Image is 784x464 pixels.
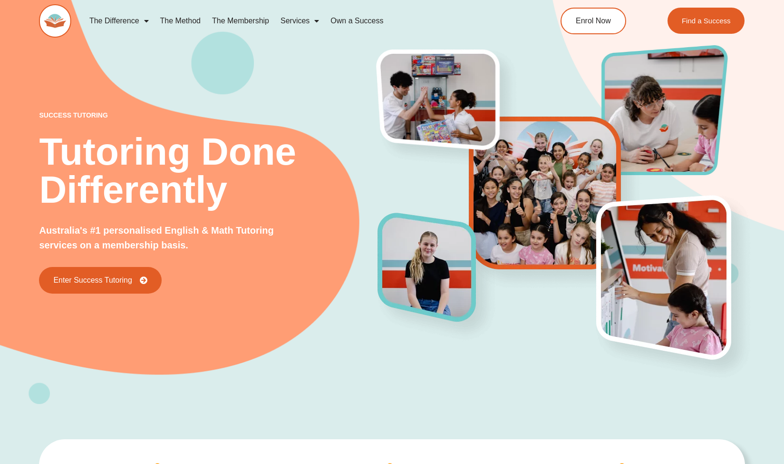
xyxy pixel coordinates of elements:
[561,8,626,34] a: Enrol Now
[682,17,731,24] span: Find a Success
[155,10,206,32] a: The Method
[668,8,745,34] a: Find a Success
[325,10,389,32] a: Own a Success
[576,17,611,25] span: Enrol Now
[53,276,132,284] span: Enter Success Tutoring
[39,223,286,253] p: Australia's #1 personalised English & Math Tutoring services on a membership basis.
[275,10,325,32] a: Services
[39,267,161,294] a: Enter Success Tutoring
[84,10,155,32] a: The Difference
[39,133,377,209] h2: Tutoring Done Differently
[206,10,275,32] a: The Membership
[84,10,520,32] nav: Menu
[39,112,377,118] p: success tutoring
